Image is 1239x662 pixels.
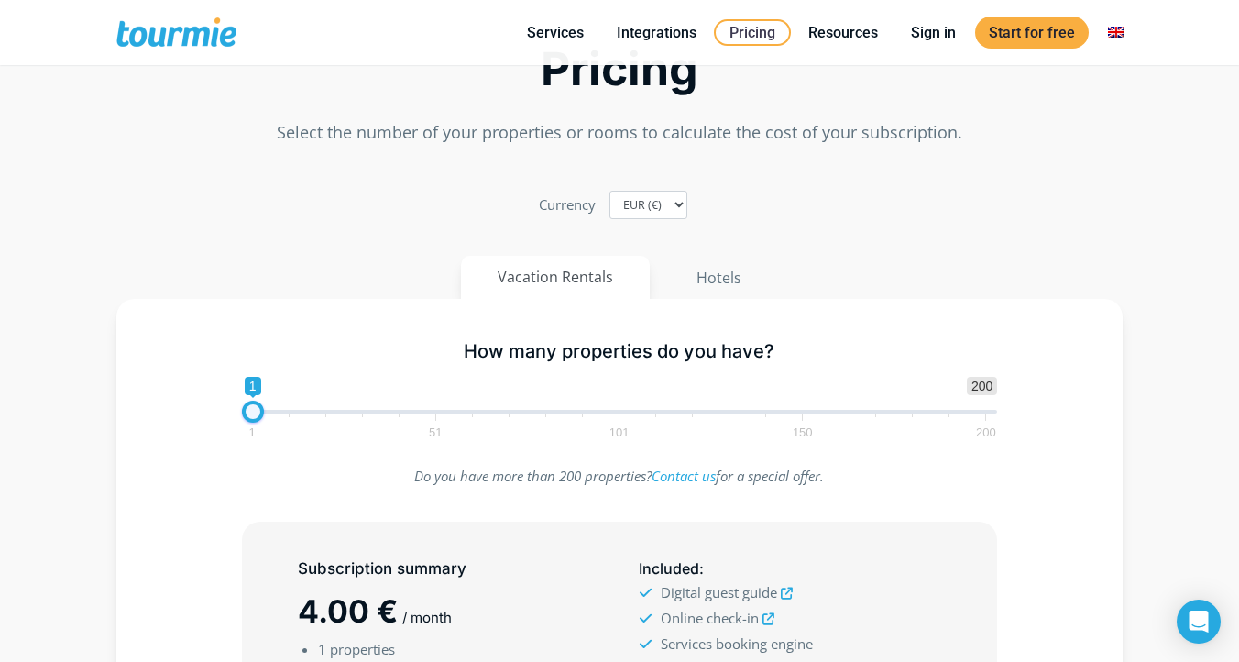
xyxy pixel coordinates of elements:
p: Do you have more than 200 properties? for a special offer. [242,464,998,489]
a: Contact us [652,467,716,485]
a: Start for free [975,17,1089,49]
a: Sign in [897,21,970,44]
span: 101 [607,428,632,436]
span: / month [402,609,452,626]
span: 4.00 € [298,592,398,630]
p: Select the number of your properties or rooms to calculate the cost of your subscription. [116,120,1123,145]
span: Services booking engine [661,634,813,653]
span: 51 [426,428,444,436]
div: Open Intercom Messenger [1177,600,1221,644]
h2: Pricing [116,48,1123,91]
button: Hotels [659,256,779,300]
h5: : [639,557,941,580]
h5: How many properties do you have? [242,340,998,363]
a: Services [513,21,598,44]
span: 1 [246,428,258,436]
span: properties [330,640,395,658]
span: 200 [973,428,999,436]
span: 1 [318,640,326,658]
span: Digital guest guide [661,583,777,601]
span: Online check-in [661,609,759,627]
a: Integrations [603,21,710,44]
span: 1 [245,377,261,395]
span: 200 [967,377,997,395]
button: Vacation Rentals [461,256,650,299]
span: Included [639,559,699,578]
h5: Subscription summary [298,557,600,580]
a: Resources [795,21,892,44]
a: Pricing [714,19,791,46]
span: 150 [790,428,816,436]
label: Currency [539,193,596,217]
a: Switch to [1094,21,1138,44]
